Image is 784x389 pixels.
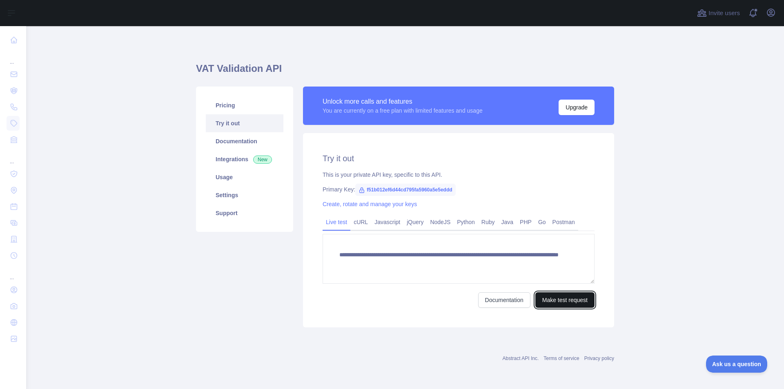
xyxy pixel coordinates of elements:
a: jQuery [403,216,427,229]
h1: VAT Validation API [196,62,614,82]
a: Javascript [371,216,403,229]
div: Primary Key: [323,185,595,193]
span: Invite users [708,9,740,18]
a: Live test [323,216,350,229]
span: New [253,156,272,164]
a: cURL [350,216,371,229]
a: Java [498,216,517,229]
a: Documentation [206,132,283,150]
a: Abstract API Inc. [503,356,539,361]
a: Privacy policy [584,356,614,361]
a: Support [206,204,283,222]
span: f51b012ef6d44cd795fa5960a5e5eddd [355,184,455,196]
a: Try it out [206,114,283,132]
a: Settings [206,186,283,204]
button: Invite users [695,7,742,20]
a: PHP [517,216,535,229]
a: Pricing [206,96,283,114]
a: Documentation [478,292,530,308]
a: Ruby [478,216,498,229]
iframe: Toggle Customer Support [706,356,768,373]
a: Terms of service [543,356,579,361]
div: ... [7,149,20,165]
a: Python [454,216,478,229]
div: You are currently on a free plan with limited features and usage [323,107,483,115]
div: ... [7,49,20,65]
a: Go [535,216,549,229]
a: Postman [549,216,578,229]
a: Create, rotate and manage your keys [323,201,417,207]
div: ... [7,265,20,281]
button: Upgrade [559,100,595,115]
h2: Try it out [323,153,595,164]
a: Integrations New [206,150,283,168]
a: Usage [206,168,283,186]
button: Make test request [535,292,595,308]
div: Unlock more calls and features [323,97,483,107]
div: This is your private API key, specific to this API. [323,171,595,179]
a: NodeJS [427,216,454,229]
